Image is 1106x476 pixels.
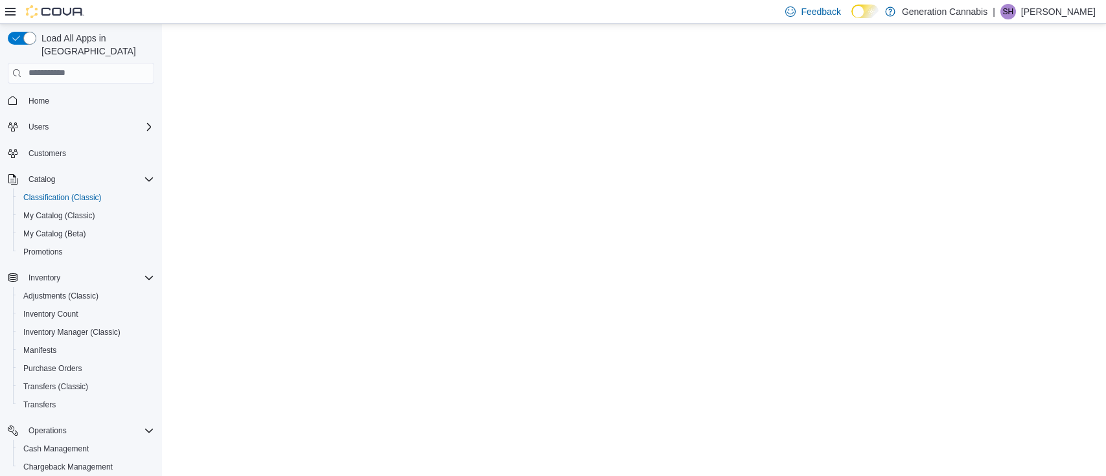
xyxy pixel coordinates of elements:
[993,4,995,19] p: |
[13,225,159,243] button: My Catalog (Beta)
[18,226,91,242] a: My Catalog (Beta)
[18,306,84,322] a: Inventory Count
[23,309,78,319] span: Inventory Count
[23,145,154,161] span: Customers
[23,345,56,356] span: Manifests
[18,208,154,223] span: My Catalog (Classic)
[23,270,65,286] button: Inventory
[13,458,159,476] button: Chargeback Management
[13,341,159,359] button: Manifests
[18,379,93,394] a: Transfers (Classic)
[13,207,159,225] button: My Catalog (Classic)
[23,192,102,203] span: Classification (Classic)
[26,5,84,18] img: Cova
[23,119,154,135] span: Users
[13,440,159,458] button: Cash Management
[23,146,71,161] a: Customers
[29,174,55,185] span: Catalog
[18,361,87,376] a: Purchase Orders
[18,397,61,413] a: Transfers
[29,425,67,436] span: Operations
[18,361,154,376] span: Purchase Orders
[18,190,107,205] a: Classification (Classic)
[13,396,159,414] button: Transfers
[1021,4,1096,19] p: [PERSON_NAME]
[23,93,54,109] a: Home
[29,148,66,159] span: Customers
[23,381,88,392] span: Transfers (Classic)
[13,305,159,323] button: Inventory Count
[23,423,154,438] span: Operations
[23,327,121,337] span: Inventory Manager (Classic)
[18,324,154,340] span: Inventory Manager (Classic)
[851,5,879,18] input: Dark Mode
[23,363,82,374] span: Purchase Orders
[902,4,987,19] p: Generation Cannabis
[23,462,113,472] span: Chargeback Management
[1000,4,1016,19] div: Spencer Howes
[18,288,154,304] span: Adjustments (Classic)
[13,243,159,261] button: Promotions
[3,422,159,440] button: Operations
[18,324,126,340] a: Inventory Manager (Classic)
[23,400,56,410] span: Transfers
[3,118,159,136] button: Users
[18,343,62,358] a: Manifests
[3,144,159,163] button: Customers
[18,459,154,475] span: Chargeback Management
[29,96,49,106] span: Home
[18,226,154,242] span: My Catalog (Beta)
[29,122,49,132] span: Users
[23,172,60,187] button: Catalog
[23,119,54,135] button: Users
[18,379,154,394] span: Transfers (Classic)
[1003,4,1014,19] span: SH
[18,397,154,413] span: Transfers
[23,444,89,454] span: Cash Management
[23,247,63,257] span: Promotions
[23,210,95,221] span: My Catalog (Classic)
[18,190,154,205] span: Classification (Classic)
[23,270,154,286] span: Inventory
[18,244,154,260] span: Promotions
[23,423,72,438] button: Operations
[13,378,159,396] button: Transfers (Classic)
[18,441,94,457] a: Cash Management
[23,291,98,301] span: Adjustments (Classic)
[18,306,154,322] span: Inventory Count
[3,269,159,287] button: Inventory
[801,5,840,18] span: Feedback
[36,32,154,58] span: Load All Apps in [GEOGRAPHIC_DATA]
[13,188,159,207] button: Classification (Classic)
[18,244,68,260] a: Promotions
[23,229,86,239] span: My Catalog (Beta)
[18,441,154,457] span: Cash Management
[18,208,100,223] a: My Catalog (Classic)
[3,91,159,110] button: Home
[18,459,118,475] a: Chargeback Management
[3,170,159,188] button: Catalog
[13,323,159,341] button: Inventory Manager (Classic)
[13,359,159,378] button: Purchase Orders
[23,172,154,187] span: Catalog
[23,93,154,109] span: Home
[29,273,60,283] span: Inventory
[18,343,154,358] span: Manifests
[18,288,104,304] a: Adjustments (Classic)
[13,287,159,305] button: Adjustments (Classic)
